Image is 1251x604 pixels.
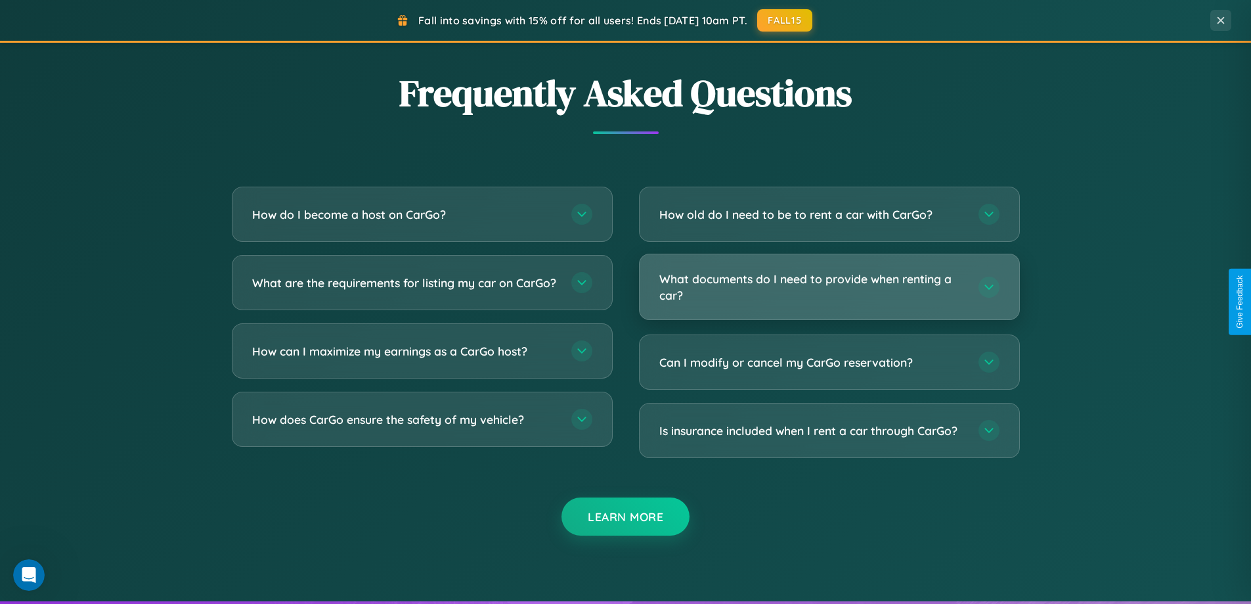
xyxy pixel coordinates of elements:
h3: Can I modify or cancel my CarGo reservation? [659,354,965,371]
iframe: Intercom live chat [13,559,45,591]
h3: How does CarGo ensure the safety of my vehicle? [252,411,558,428]
button: Learn More [561,498,690,536]
span: Fall into savings with 15% off for all users! Ends [DATE] 10am PT. [418,14,747,27]
h3: How old do I need to be to rent a car with CarGo? [659,206,965,223]
h3: How can I maximize my earnings as a CarGo host? [252,343,558,360]
div: Give Feedback [1235,275,1244,329]
h3: Is insurance included when I rent a car through CarGo? [659,423,965,439]
h3: What documents do I need to provide when renting a car? [659,271,965,303]
h3: How do I become a host on CarGo? [252,206,558,223]
h3: What are the requirements for listing my car on CarGo? [252,275,558,291]
button: FALL15 [757,9,812,32]
h2: Frequently Asked Questions [232,68,1020,118]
